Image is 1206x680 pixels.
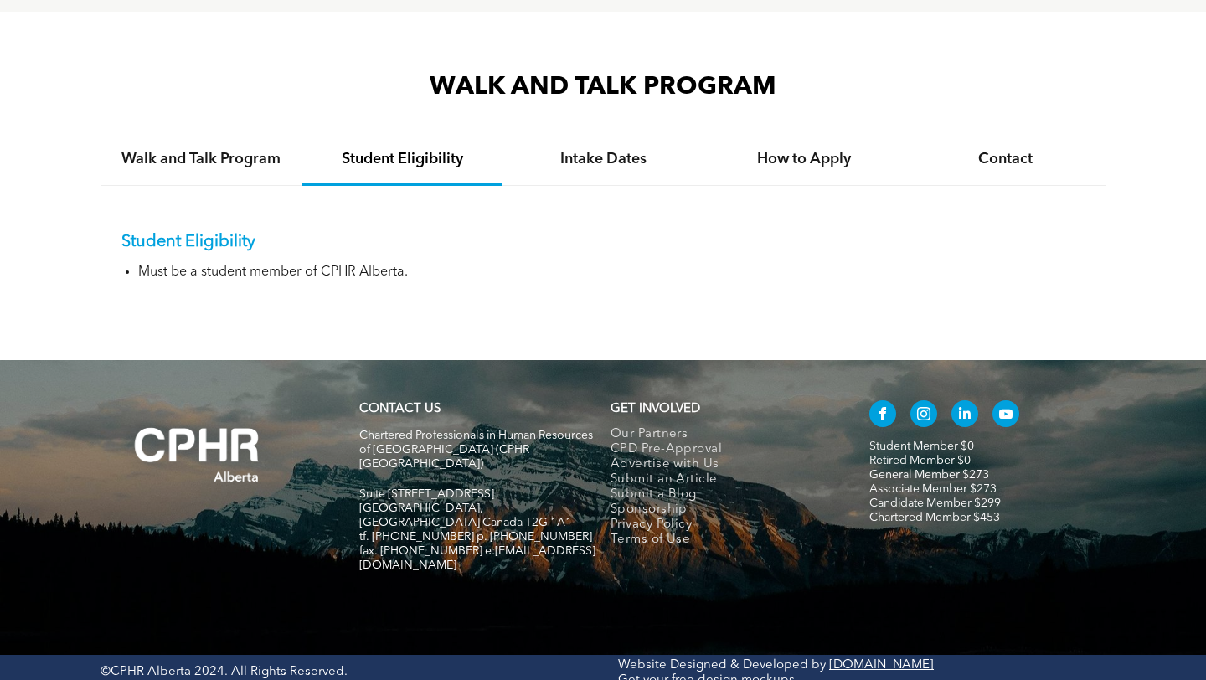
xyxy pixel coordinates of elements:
[611,457,834,472] a: Advertise with Us
[359,403,441,415] a: CONTACT US
[951,400,978,431] a: linkedin
[611,518,834,533] a: Privacy Policy
[869,469,989,481] a: General Member $273
[992,400,1019,431] a: youtube
[121,232,1085,252] p: Student Eligibility
[829,659,934,672] a: [DOMAIN_NAME]
[869,483,997,495] a: Associate Member $273
[611,472,834,487] a: Submit an Article
[430,75,776,100] span: WALK AND TALK PROGRAM
[611,502,834,518] a: Sponsorship
[116,150,286,168] h4: Walk and Talk Program
[869,440,974,452] a: Student Member $0
[100,666,348,678] span: ©CPHR Alberta 2024. All Rights Reserved.
[518,150,688,168] h4: Intake Dates
[869,455,971,466] a: Retired Member $0
[611,403,700,415] span: GET INVOLVED
[138,265,1085,281] li: Must be a student member of CPHR Alberta.
[611,533,834,548] a: Terms of Use
[869,512,1000,523] a: Chartered Member $453
[618,659,826,672] a: Website Designed & Developed by
[869,400,896,431] a: facebook
[719,150,889,168] h4: How to Apply
[359,488,494,500] span: Suite [STREET_ADDRESS]
[611,442,834,457] a: CPD Pre-Approval
[317,150,487,168] h4: Student Eligibility
[359,545,595,571] span: fax. [PHONE_NUMBER] e:[EMAIL_ADDRESS][DOMAIN_NAME]
[920,150,1090,168] h4: Contact
[100,394,293,516] img: A white background with a few lines on it
[611,427,834,442] a: Our Partners
[869,497,1001,509] a: Candidate Member $299
[359,531,592,543] span: tf. [PHONE_NUMBER] p. [PHONE_NUMBER]
[611,487,834,502] a: Submit a Blog
[910,400,937,431] a: instagram
[359,430,593,470] span: Chartered Professionals in Human Resources of [GEOGRAPHIC_DATA] (CPHR [GEOGRAPHIC_DATA])
[359,502,572,528] span: [GEOGRAPHIC_DATA], [GEOGRAPHIC_DATA] Canada T2G 1A1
